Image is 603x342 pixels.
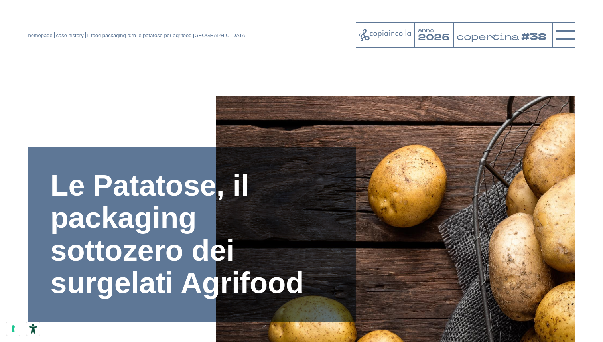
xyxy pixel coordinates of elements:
tspan: anno [418,27,434,34]
tspan: 2025 [418,32,449,43]
button: Strumenti di accessibilità [26,322,40,336]
button: Le tue preferenze relative al consenso per le tecnologie di tracciamento [6,322,20,336]
span: il food packaging b2b le patatose per agrifood [GEOGRAPHIC_DATA] [87,32,247,38]
a: homepage [28,32,52,38]
tspan: #38 [522,30,548,44]
tspan: copertina [457,30,520,43]
a: case history [56,32,84,38]
h1: Le Patatose, il packaging sottozero dei surgelati Agrifood [50,169,334,299]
